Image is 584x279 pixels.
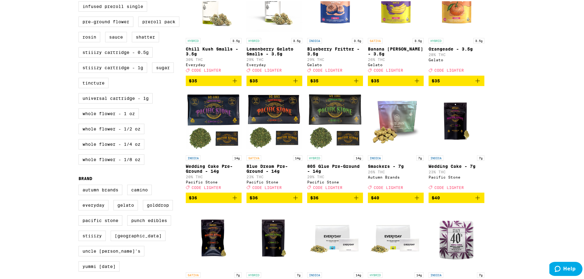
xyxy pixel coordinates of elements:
p: 3.5g [291,37,302,42]
span: $40 [371,194,379,199]
img: Everyday - Grape Ape Pre-Ground - 14g [307,207,363,268]
p: INDICA [429,271,443,277]
div: Gelato [368,62,424,66]
span: $36 [310,194,319,199]
p: 20% THC [186,174,242,178]
span: CODE LIGHTER [374,67,403,71]
iframe: Opens a widget where you can find more information [549,261,582,276]
label: STIIIZY [78,229,106,240]
div: Everyday [246,62,302,66]
p: SATIVA [246,154,261,160]
label: Uncle [PERSON_NAME]'s [78,245,144,255]
p: INDICA [307,271,322,277]
span: $36 [189,194,197,199]
label: Preroll Pack [138,15,179,26]
span: $35 [310,77,319,82]
button: Add to bag [307,74,363,85]
p: 28% THC [429,51,484,55]
label: Pacific Stone [78,214,122,224]
button: Add to bag [307,191,363,202]
legend: Brand [78,175,92,180]
p: 14g [414,271,424,277]
button: Add to bag [368,191,424,202]
p: 805 Glue Pre-Ground - 14g [307,163,363,172]
p: 26% THC [368,169,424,173]
label: Whole Flower - 1/2 oz [78,123,144,133]
p: Banana [PERSON_NAME] - 3.5g [368,45,424,55]
p: 14g [293,154,302,160]
button: Add to bag [246,191,302,202]
p: 14g [354,154,363,160]
label: Pre-ground Flower [78,15,133,26]
p: 3.5g [473,37,484,42]
span: CODE LIGHTER [252,184,282,188]
img: Everyday - Bubble Gum Pre-Ground - 14g [368,207,424,268]
p: Blue Dream Pre-Ground - 14g [246,163,302,172]
p: 30% THC [186,56,242,60]
label: Camino [127,183,152,194]
a: Open page for 805 Glue Pre-Ground - 14g from Pacific Stone [307,90,363,191]
label: Shatter [132,31,159,41]
span: $35 [432,77,440,82]
img: Pacific Stone - Wedding Cake Pre-Ground - 14g [186,90,242,151]
p: 26% THC [368,56,424,60]
div: Everyday [186,62,242,66]
img: Pacific Stone - 805 Glue - 7g [246,207,302,268]
span: $35 [371,77,379,82]
p: Orangeade - 3.5g [429,45,484,50]
button: Add to bag [246,74,302,85]
p: HYBRID [307,154,322,160]
label: Yummi [DATE] [78,260,120,270]
label: Tincture [78,77,109,87]
span: $35 [250,77,258,82]
div: Pacific Stone [246,179,302,183]
p: 20% THC [307,174,363,178]
span: CODE LIGHTER [313,67,342,71]
img: STIIIZY - Purple Punch Infused - 7g [429,207,484,268]
p: 7g [477,154,484,160]
div: Pacific Stone [429,174,484,178]
button: Add to bag [429,74,484,85]
label: Gelato [113,199,138,209]
img: Pacific Stone - Blue Dream Pre-Ground - 14g [246,90,302,151]
label: [GEOGRAPHIC_DATA] [111,229,166,240]
button: Add to bag [186,74,242,85]
span: CODE LIGHTER [252,67,282,71]
label: Sugar [152,61,174,72]
p: INDICA [368,154,383,160]
span: CODE LIGHTER [313,184,342,188]
p: 3.5g [231,37,242,42]
div: Pacific Stone [307,179,363,183]
span: CODE LIGHTER [374,184,403,188]
p: HYBRID [429,37,443,42]
p: INDICA [429,154,443,160]
label: Whole Flower - 1/8 oz [78,153,144,164]
label: STIIIZY Cartridge - 0.5g [78,46,153,56]
p: HYBRID [368,271,383,277]
span: CODE LIGHTER [434,184,464,188]
p: Blueberry Fritter - 3.5g [307,45,363,55]
p: SATIVA [368,37,383,42]
p: HYBRID [246,37,261,42]
label: Universal Cartridge - 1g [78,92,153,102]
p: 23% THC [429,169,484,173]
p: Smackers - 7g [368,163,424,168]
label: STIIIZY Cartridge - 1g [78,61,147,72]
p: Lemonberry Gelato Smalls - 3.5g [246,45,302,55]
p: 7g [295,271,302,277]
p: 14g [232,154,242,160]
p: Wedding Cake Pre-Ground - 14g [186,163,242,172]
img: Pacific Stone - Wedding Cake - 7g [429,90,484,151]
span: $40 [432,194,440,199]
label: Whole Flower - 1/4 oz [78,138,144,148]
label: Sauce [105,31,127,41]
p: 7g [234,271,242,277]
p: Wedding Cake - 7g [429,163,484,168]
div: Gelato [429,57,484,61]
p: Chill Kush Smalls - 3.5g [186,45,242,55]
p: 29% THC [246,56,302,60]
label: Whole Flower - 1 oz [78,107,139,118]
p: 7g [477,271,484,277]
span: CODE LIGHTER [434,67,464,71]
